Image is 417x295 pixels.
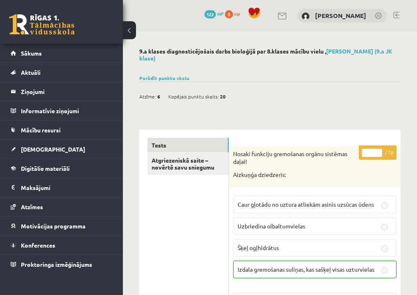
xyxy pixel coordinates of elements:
a: Aktuāli [11,63,113,82]
span: 20 [220,90,226,103]
span: Izdala gremošanas suliņas, kas sašķeļ visas uzturvielas [238,266,374,273]
a: Konferences [11,236,113,255]
span: Aktuāli [21,69,41,76]
a: Atzīmes [11,197,113,216]
legend: Ziņojumi [21,82,113,101]
legend: Informatīvie ziņojumi [21,101,113,120]
span: Atzīme: [139,90,156,103]
p: / 1p [359,145,397,160]
a: Rīgas 1. Tālmācības vidusskola [9,14,75,35]
span: xp [234,10,240,17]
span: Atzīmes [21,203,43,210]
h2: 9.a klases diagnosticējošais darbs bioloģijā par 8.klases mācību vielu , [139,48,401,62]
a: [PERSON_NAME] (9.a JK klase) [139,47,392,62]
a: Sākums [11,44,113,63]
span: [DEMOGRAPHIC_DATA] [21,145,85,153]
input: Izdala gremošanas suliņas, kas sašķeļ visas uzturvielas [381,267,388,274]
a: Ziņojumi [11,82,113,101]
a: 0 xp [225,10,244,17]
a: Motivācijas programma [11,217,113,235]
span: 6 [157,90,160,103]
span: Motivācijas programma [21,222,86,230]
span: Caur gļotādu no uztura atliekām asinīs uzsūcas ūdens [238,201,374,208]
a: Atgriezeniskā saite – novērtē savu sniegumu [147,153,229,175]
a: Digitālie materiāli [11,159,113,178]
span: mP [217,10,224,17]
span: Digitālie materiāli [21,165,70,172]
span: Mācību resursi [21,126,61,134]
a: Maksājumi [11,178,113,197]
legend: Maksājumi [21,178,113,197]
a: Mācību resursi [11,121,113,139]
p: Nosaki funkciju gremošanas orgānu sistēmas daļai! [233,150,356,166]
span: Sākums [21,49,42,57]
span: 122 [204,10,216,18]
a: Informatīvie ziņojumi [11,101,113,120]
span: Proktoringa izmēģinājums [21,261,92,268]
a: Proktoringa izmēģinājums [11,255,113,274]
span: Kopējais punktu skaits: [168,90,219,103]
a: Tests [147,138,229,153]
span: Uzbriedina olbaltumvielas [238,222,305,230]
a: [DEMOGRAPHIC_DATA] [11,140,113,159]
p: Aizkuņģa dziedzeris: [233,171,356,179]
img: Adriana Bukovska [301,12,310,20]
a: 122 mP [204,10,224,17]
a: [PERSON_NAME] [315,11,366,20]
span: 0 [225,10,233,18]
input: Šķeļ ogļhidrātus [381,246,388,252]
a: Parādīt punktu skalu [139,75,189,81]
input: Uzbriedina olbaltumvielas [381,224,388,230]
input: Caur gļotādu no uztura atliekām asinīs uzsūcas ūdens [381,202,388,209]
span: Šķeļ ogļhidrātus [238,244,279,251]
span: Konferences [21,241,55,249]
